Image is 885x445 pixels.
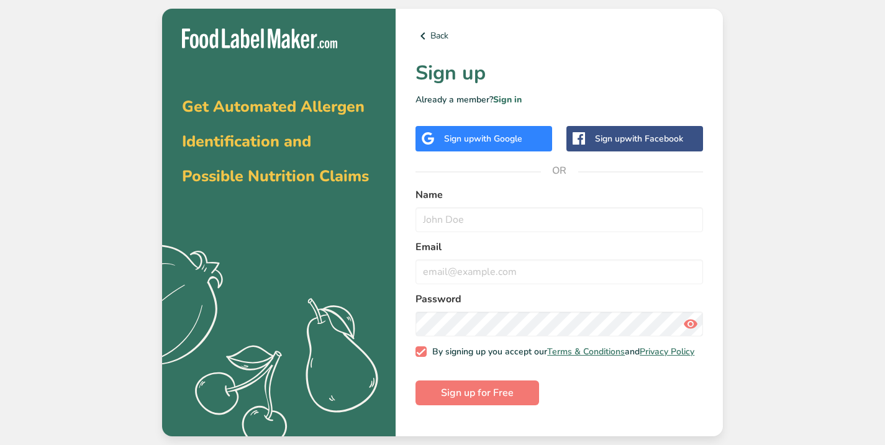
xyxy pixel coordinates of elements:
a: Privacy Policy [640,346,694,357]
label: Password [415,292,703,307]
span: with Google [474,133,522,145]
span: By signing up you accept our and [427,346,695,357]
label: Name [415,187,703,202]
button: Sign up for Free [415,380,539,405]
span: with Facebook [625,133,683,145]
input: John Doe [415,207,703,232]
input: email@example.com [415,259,703,284]
span: Get Automated Allergen Identification and Possible Nutrition Claims [182,96,369,187]
span: OR [541,152,578,189]
a: Sign in [493,94,522,106]
h1: Sign up [415,58,703,88]
a: Terms & Conditions [547,346,625,357]
img: Food Label Maker [182,29,337,49]
label: Email [415,240,703,254]
p: Already a member? [415,93,703,106]
span: Sign up for Free [441,385,514,400]
div: Sign up [595,132,683,145]
a: Back [415,29,703,43]
div: Sign up [444,132,522,145]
